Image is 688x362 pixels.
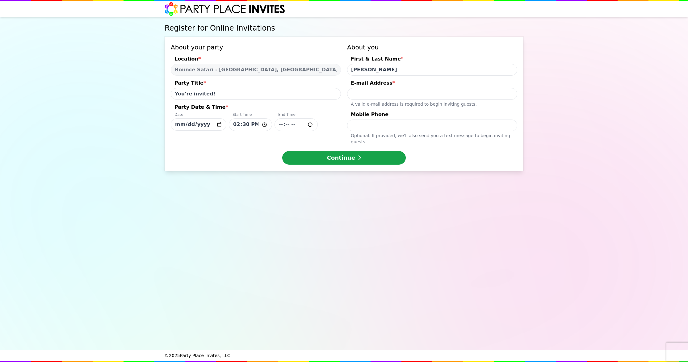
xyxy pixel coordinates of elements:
[171,64,341,76] select: Location*
[165,350,523,361] div: © 2025 Party Place Invites, LLC.
[347,55,517,64] div: First & Last Name
[171,88,341,100] input: Party Title*
[171,55,341,64] div: Location
[275,112,318,118] div: End Time
[171,43,341,52] h3: About your party
[347,43,517,52] h3: About you
[229,118,272,131] input: Party Date & Time*DateStart TimeEnd Time
[275,118,318,131] input: Party Date & Time*DateStart TimeEnd Time
[347,120,517,131] input: Mobile PhoneOptional. If provided, we'll also send you a text message to begin inviting guests.
[229,112,272,118] div: Start Time
[347,88,517,100] input: E-mail Address*A valid e-mail address is required to begin inviting guests.
[347,131,517,145] div: Optional. If provided, we ' ll also send you a text message to begin inviting guests.
[347,111,517,120] div: Mobile Phone
[171,112,226,118] div: Date
[165,2,285,16] img: Party Place Invites
[347,64,517,76] input: First & Last Name*
[165,23,523,33] h1: Register for Online Invitations
[347,100,517,107] div: A valid e-mail address is required to begin inviting guests.
[171,118,226,131] input: Party Date & Time*DateStart TimeEnd Time
[171,79,341,88] div: Party Title
[347,79,517,88] div: E-mail Address
[282,151,406,165] button: Continue
[171,103,341,112] div: Party Date & Time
